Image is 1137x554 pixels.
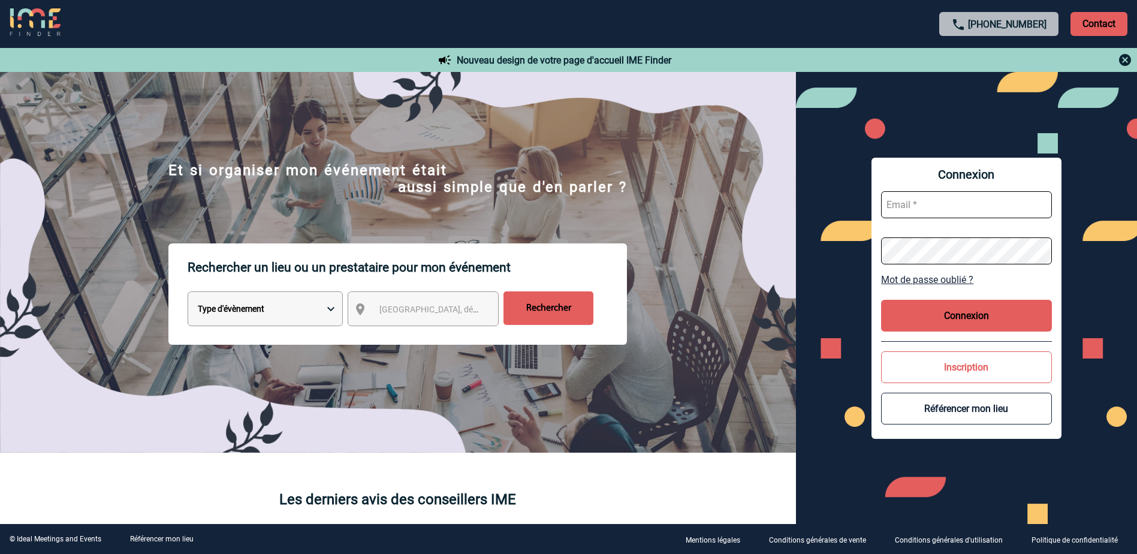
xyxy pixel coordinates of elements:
[951,17,966,32] img: call-24-px.png
[10,535,101,543] div: © Ideal Meetings and Events
[759,534,885,545] a: Conditions générales de vente
[769,536,866,544] p: Conditions générales de vente
[188,243,627,291] p: Rechercher un lieu ou un prestataire pour mon événement
[895,536,1003,544] p: Conditions générales d'utilisation
[881,191,1052,218] input: Email *
[503,291,593,325] input: Rechercher
[686,536,740,544] p: Mentions légales
[130,535,194,543] a: Référencer mon lieu
[1032,536,1118,544] p: Politique de confidentialité
[379,305,546,314] span: [GEOGRAPHIC_DATA], département, région...
[881,167,1052,182] span: Connexion
[881,300,1052,332] button: Connexion
[881,351,1052,383] button: Inscription
[1070,12,1127,36] p: Contact
[881,274,1052,285] a: Mot de passe oublié ?
[881,393,1052,424] button: Référencer mon lieu
[968,19,1046,30] a: [PHONE_NUMBER]
[676,534,759,545] a: Mentions légales
[885,534,1022,545] a: Conditions générales d'utilisation
[1022,534,1137,545] a: Politique de confidentialité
